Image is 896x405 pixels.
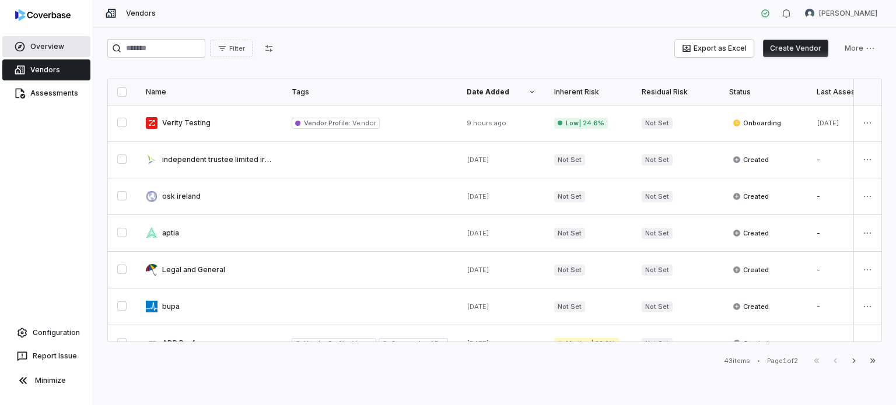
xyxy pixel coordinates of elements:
[807,288,895,325] td: -
[428,339,447,347] span: APAC
[733,302,769,311] span: Created
[757,357,760,365] div: •
[467,119,506,127] span: 9 hours ago
[467,87,535,97] div: Date Added
[554,87,623,97] div: Inherent Risk
[733,339,769,348] span: Created
[5,346,88,367] button: Report Issue
[467,266,489,274] span: [DATE]
[2,36,90,57] a: Overview
[807,142,895,178] td: -
[2,83,90,104] a: Assessments
[554,265,585,276] span: Not Set
[724,357,750,365] div: 43 items
[15,9,71,21] img: logo-D7KZi-bG.svg
[210,40,253,57] button: Filter
[733,228,769,238] span: Created
[807,325,895,362] td: -
[292,87,448,97] div: Tags
[767,357,798,365] div: Page 1 of 2
[467,192,489,200] span: [DATE]
[642,228,673,239] span: Not Set
[642,118,673,129] span: Not Set
[5,322,88,343] a: Configuration
[817,87,885,97] div: Last Assessed
[763,40,828,57] button: Create Vendor
[807,252,895,288] td: -
[554,118,608,129] span: Low | 24.6%
[2,59,90,80] a: Vendors
[817,119,839,127] span: [DATE]
[467,229,489,237] span: [DATE]
[467,156,489,164] span: [DATE]
[807,215,895,252] td: -
[805,9,814,18] img: Matheus Cruz avatar
[733,118,781,128] span: Onboarding
[304,339,351,347] span: Vendor Profile :
[146,87,273,97] div: Name
[554,338,619,349] span: Medium | 33.3%
[304,119,351,127] span: Vendor Profile :
[642,191,673,202] span: Not Set
[733,265,769,274] span: Created
[351,339,376,347] span: Vendor
[819,9,877,18] span: [PERSON_NAME]
[467,339,489,347] span: [DATE]
[798,5,884,22] button: Matheus Cruz avatar[PERSON_NAME]
[675,40,754,57] button: Export as Excel
[554,301,585,312] span: Not Set
[642,338,673,349] span: Not Set
[554,228,585,239] span: Not Set
[554,154,585,165] span: Not Set
[351,119,376,127] span: Vendor
[391,339,428,347] span: Geography :
[729,87,798,97] div: Status
[642,154,673,165] span: Not Set
[807,178,895,215] td: -
[5,369,88,392] button: Minimize
[554,191,585,202] span: Not Set
[733,192,769,201] span: Created
[642,301,673,312] span: Not Set
[229,44,245,53] span: Filter
[467,302,489,311] span: [DATE]
[642,87,710,97] div: Residual Risk
[733,155,769,164] span: Created
[126,9,156,18] span: Vendors
[642,265,673,276] span: Not Set
[838,40,882,57] button: More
